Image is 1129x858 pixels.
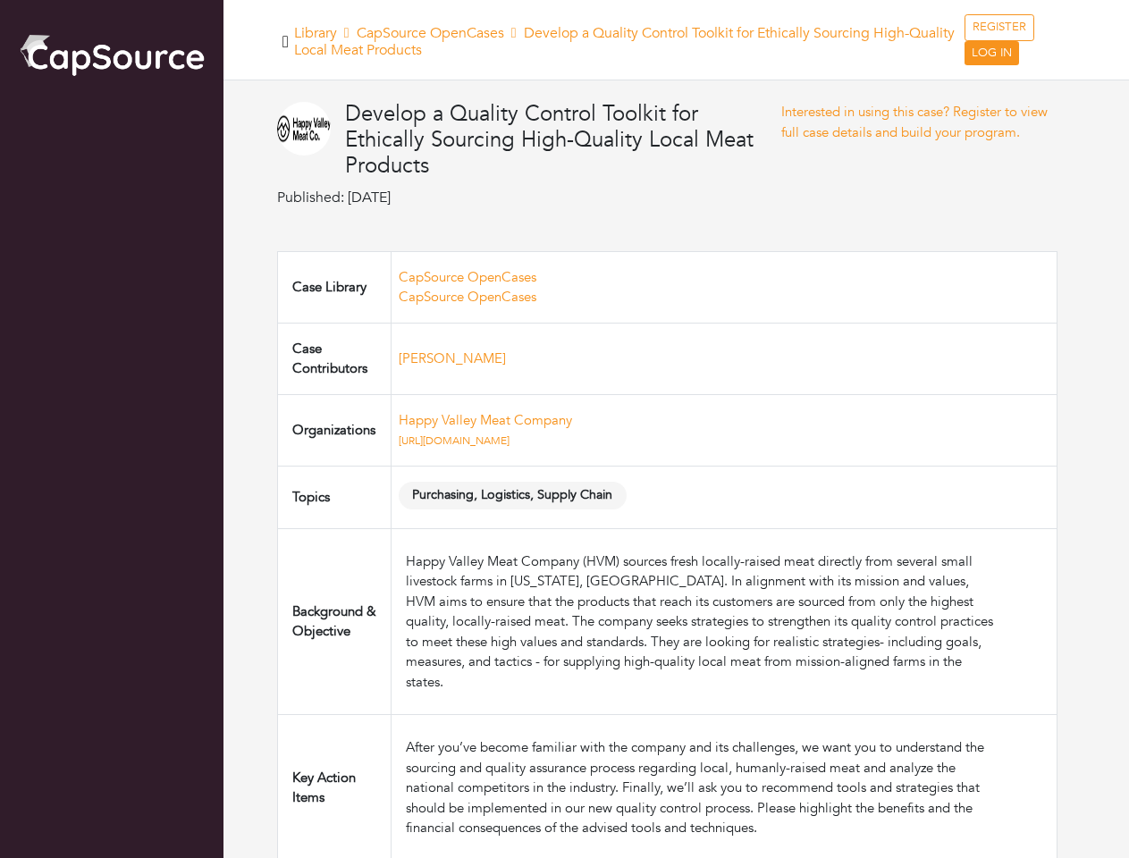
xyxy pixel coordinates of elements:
a: CapSource OpenCases [357,23,504,43]
a: Happy Valley Meat Company [399,411,572,429]
a: CapSource OpenCases [399,268,536,286]
td: Topics [278,466,392,528]
a: CapSource OpenCases [399,288,536,306]
td: Background & Objective [278,528,392,715]
h4: Develop a Quality Control Toolkit for Ethically Sourcing High-Quality Local Meat Products [345,102,781,179]
a: LOG IN [965,41,1019,66]
div: After you’ve become familiar with the company and its challenges, we want you to understand the s... [406,737,998,838]
a: REGISTER [965,14,1034,41]
td: Case Library [278,251,392,323]
a: Interested in using this case? Register to view full case details and build your program. [781,103,1048,141]
p: Published: [DATE] [277,187,781,208]
td: Case Contributors [278,323,392,394]
img: cap_logo.png [18,31,206,78]
img: HVMC.png [277,102,331,156]
div: Happy Valley Meat Company (HVM) sources fresh locally-raised meat directly from several small liv... [406,551,998,693]
a: [PERSON_NAME] [399,349,506,367]
a: [URL][DOMAIN_NAME] [399,433,510,448]
h5: Library Develop a Quality Control Toolkit for Ethically Sourcing High-Quality Local Meat Products [294,25,965,59]
td: Organizations [278,394,392,466]
span: Purchasing, Logistics, Supply Chain [399,482,627,509]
